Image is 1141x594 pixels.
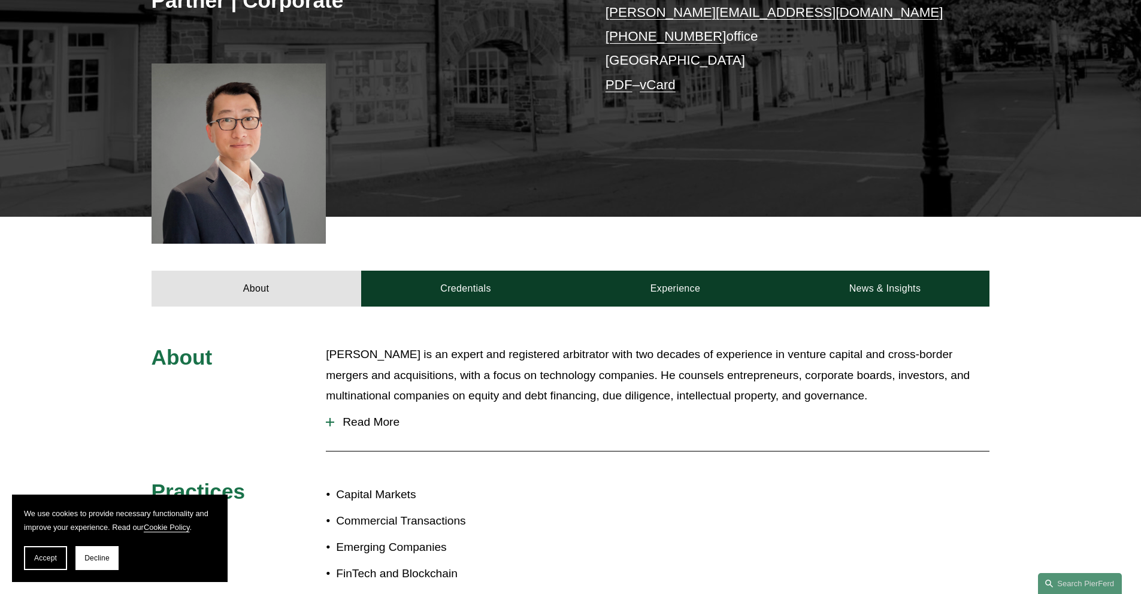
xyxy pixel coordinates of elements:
p: FinTech and Blockchain [336,563,570,584]
p: Emerging Companies [336,537,570,558]
a: Cookie Policy [144,523,190,532]
p: Commercial Transactions [336,511,570,532]
a: News & Insights [780,271,989,307]
span: Accept [34,554,57,562]
p: [PERSON_NAME] is an expert and registered arbitrator with two decades of experience in venture ca... [326,344,989,407]
span: About [152,346,213,369]
a: About [152,271,361,307]
span: Practices [152,480,246,503]
a: [PHONE_NUMBER] [606,29,727,44]
a: Credentials [361,271,571,307]
button: Decline [75,546,119,570]
a: vCard [640,77,676,92]
p: office [GEOGRAPHIC_DATA] – [606,1,955,97]
p: We use cookies to provide necessary functionality and improve your experience. Read our . [24,507,216,534]
span: Decline [84,554,110,562]
button: Accept [24,546,67,570]
p: Capital Markets [336,484,570,505]
button: Read More [326,407,989,438]
a: PDF [606,77,632,92]
section: Cookie banner [12,495,228,582]
span: Read More [334,416,989,429]
a: Experience [571,271,780,307]
a: [PERSON_NAME][EMAIL_ADDRESS][DOMAIN_NAME] [606,5,943,20]
a: Search this site [1038,573,1122,594]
